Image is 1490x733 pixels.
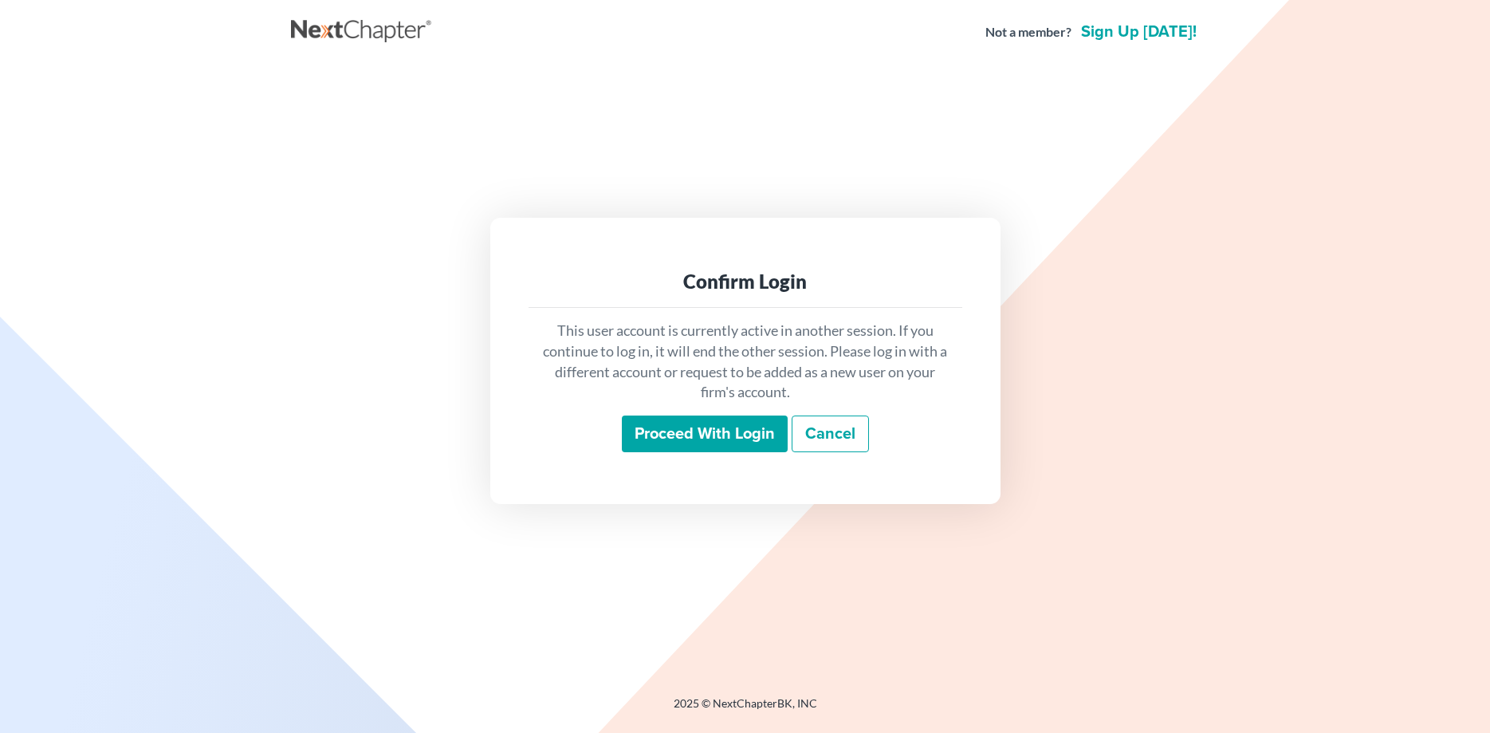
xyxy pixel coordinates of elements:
input: Proceed with login [622,416,788,452]
a: Sign up [DATE]! [1078,24,1200,40]
strong: Not a member? [985,23,1071,41]
div: Confirm Login [541,269,949,294]
p: This user account is currently active in another session. If you continue to log in, it will end ... [541,321,949,403]
div: 2025 © NextChapterBK, INC [291,696,1200,724]
a: Cancel [792,416,869,452]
